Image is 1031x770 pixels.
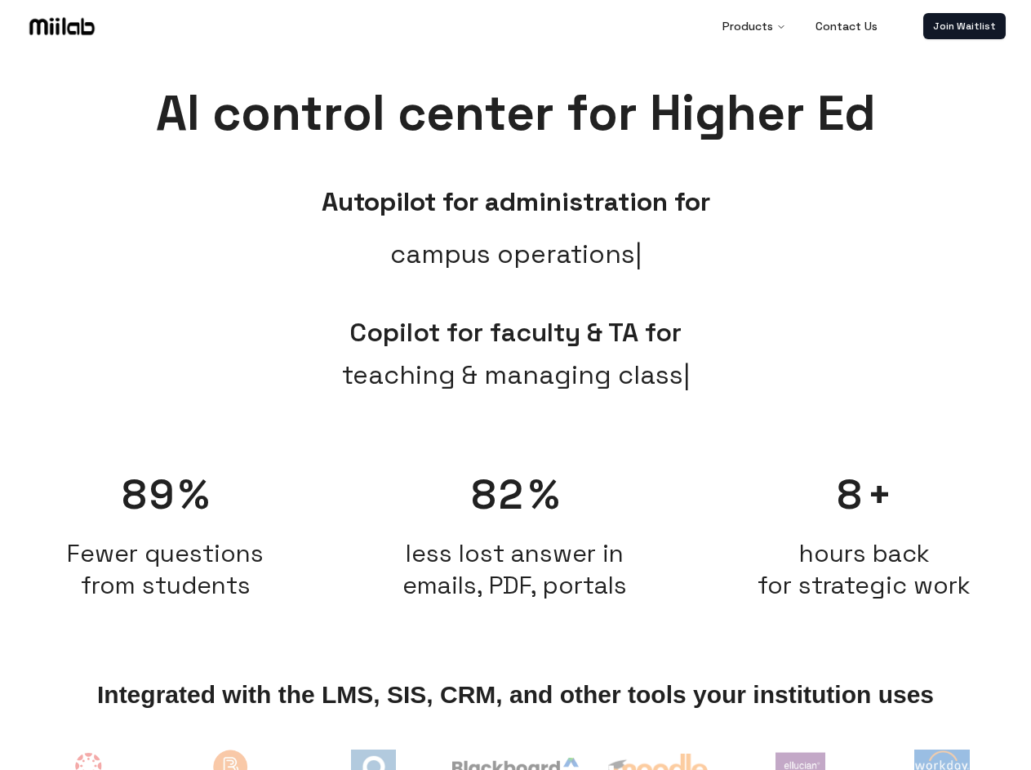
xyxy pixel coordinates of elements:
[471,469,526,521] span: 82
[923,13,1006,39] a: Join Waitlist
[529,469,559,521] span: %
[867,469,892,521] span: +
[837,469,864,521] span: 8
[342,355,690,394] span: teaching & managing class
[349,316,682,349] span: Copilot for faculty & TA for
[390,234,642,274] span: campus operations
[122,469,176,521] span: 89
[26,14,98,38] img: Logo
[322,185,710,218] b: Autopilot for administration for
[709,10,891,42] nav: Main
[709,10,799,42] button: Products
[349,537,682,601] h2: less lost answer in emails, PDF, portals
[758,537,971,601] span: hours back for strategic work
[179,469,209,521] span: %
[97,681,934,709] span: Integrated with the LMS, SIS, CRM, and other tools your institution uses
[156,82,876,145] span: AI control center for Higher Ed
[802,10,891,42] a: Contact Us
